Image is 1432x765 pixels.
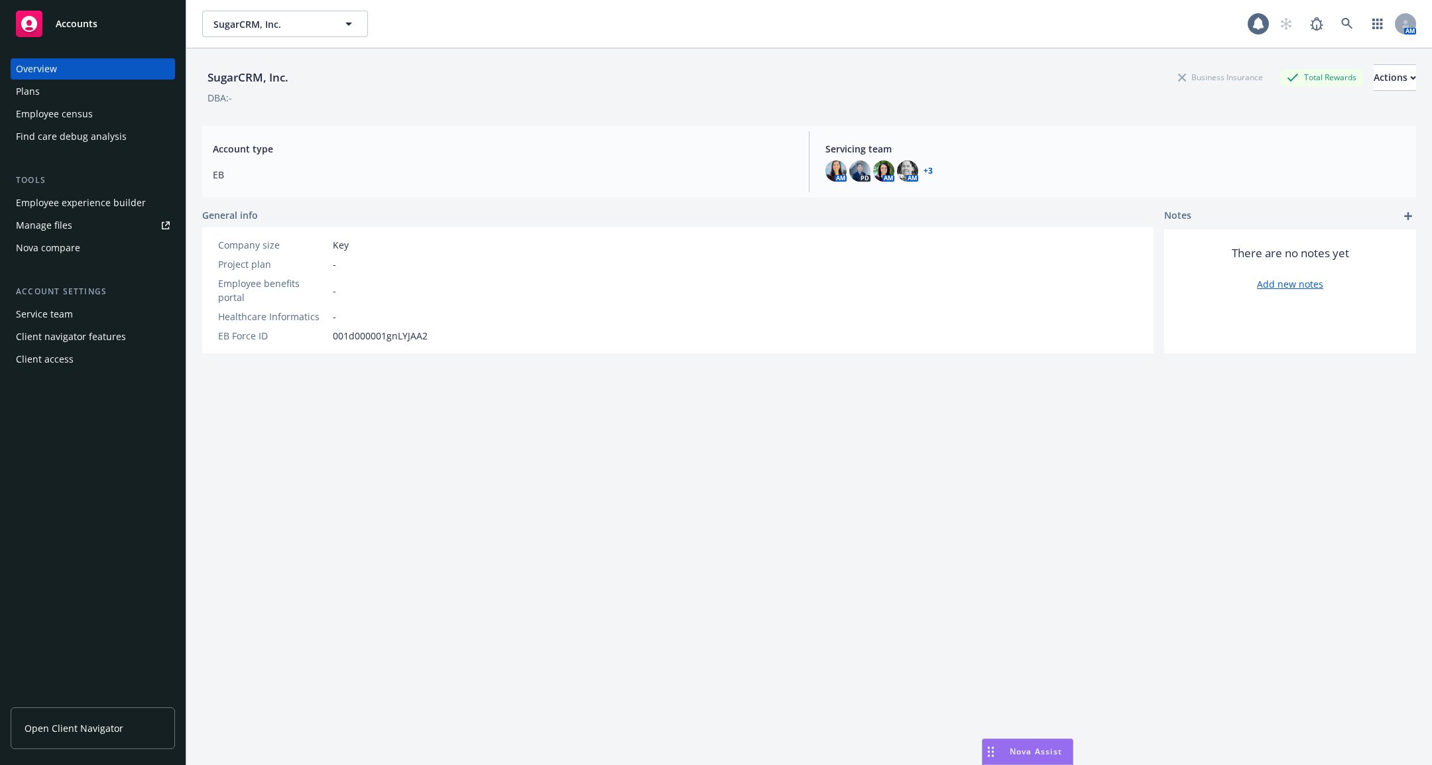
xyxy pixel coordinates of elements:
[333,257,336,271] span: -
[202,208,258,222] span: General info
[1010,746,1062,757] span: Nova Assist
[982,738,1073,765] button: Nova Assist
[333,310,336,324] span: -
[218,329,328,343] div: EB Force ID
[333,284,336,298] span: -
[1257,277,1323,291] a: Add new notes
[873,160,894,182] img: photo
[1374,65,1416,90] div: Actions
[16,237,80,259] div: Nova compare
[218,276,328,304] div: Employee benefits portal
[56,19,97,29] span: Accounts
[16,326,126,347] div: Client navigator features
[213,168,793,182] span: EB
[897,160,918,182] img: photo
[213,142,793,156] span: Account type
[16,58,57,80] div: Overview
[1164,208,1191,224] span: Notes
[11,192,175,213] a: Employee experience builder
[11,215,175,236] a: Manage files
[1374,64,1416,91] button: Actions
[11,285,175,298] div: Account settings
[11,81,175,102] a: Plans
[202,69,294,86] div: SugarCRM, Inc.
[1232,245,1349,261] span: There are no notes yet
[11,237,175,259] a: Nova compare
[16,126,127,147] div: Find care debug analysis
[11,349,175,370] a: Client access
[1303,11,1330,37] a: Report a Bug
[202,11,368,37] button: SugarCRM, Inc.
[11,58,175,80] a: Overview
[924,167,933,175] a: +3
[849,160,870,182] img: photo
[218,238,328,252] div: Company size
[11,103,175,125] a: Employee census
[333,238,349,252] span: Key
[11,126,175,147] a: Find care debug analysis
[11,304,175,325] a: Service team
[11,174,175,187] div: Tools
[1364,11,1391,37] a: Switch app
[25,721,123,735] span: Open Client Navigator
[1400,208,1416,224] a: add
[825,160,847,182] img: photo
[825,142,1405,156] span: Servicing team
[16,192,146,213] div: Employee experience builder
[1273,11,1299,37] a: Start snowing
[16,304,73,325] div: Service team
[1171,69,1270,86] div: Business Insurance
[1334,11,1360,37] a: Search
[16,81,40,102] div: Plans
[218,257,328,271] div: Project plan
[208,91,232,105] div: DBA: -
[213,17,328,31] span: SugarCRM, Inc.
[1280,69,1363,86] div: Total Rewards
[11,5,175,42] a: Accounts
[16,103,93,125] div: Employee census
[16,215,72,236] div: Manage files
[11,326,175,347] a: Client navigator features
[983,739,999,764] div: Drag to move
[218,310,328,324] div: Healthcare Informatics
[333,329,428,343] span: 001d000001gnLYJAA2
[16,349,74,370] div: Client access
